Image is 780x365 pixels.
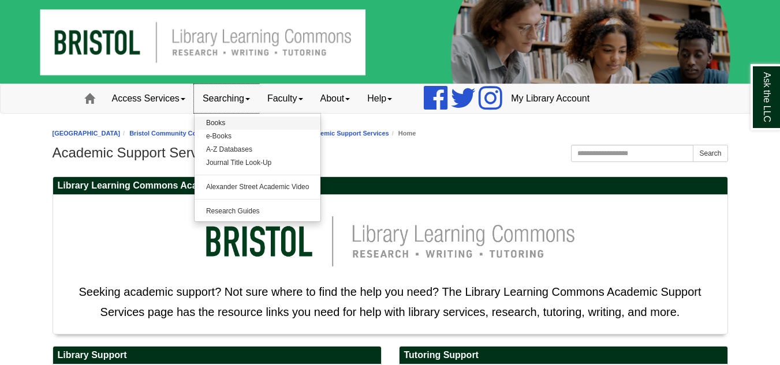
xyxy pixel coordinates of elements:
[693,145,727,162] button: Search
[359,84,401,113] a: Help
[305,130,389,137] a: Academic Support Services
[188,201,592,282] img: llc logo
[195,205,321,218] a: Research Guides
[259,84,312,113] a: Faculty
[53,347,381,364] h2: Library Support
[389,128,416,139] li: Home
[502,84,598,113] a: My Library Account
[195,180,321,194] a: Alexander Street Academic Video
[53,177,727,195] h2: Library Learning Commons Academic Support Services
[103,84,194,113] a: Access Services
[129,130,296,137] a: Bristol Community College Library Learning Commons
[195,130,321,143] a: e-Books
[53,128,728,139] nav: breadcrumb
[194,84,259,113] a: Searching
[400,347,727,364] h2: Tutoring Support
[79,285,701,318] span: Seeking academic support? Not sure where to find the help you need? The Library Learning Commons ...
[195,156,321,170] a: Journal Title Look-Up
[53,130,121,137] a: [GEOGRAPHIC_DATA]
[312,84,359,113] a: About
[195,143,321,156] a: A-Z Databases
[195,116,321,130] a: Books
[53,145,728,161] h1: Academic Support Services: Home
